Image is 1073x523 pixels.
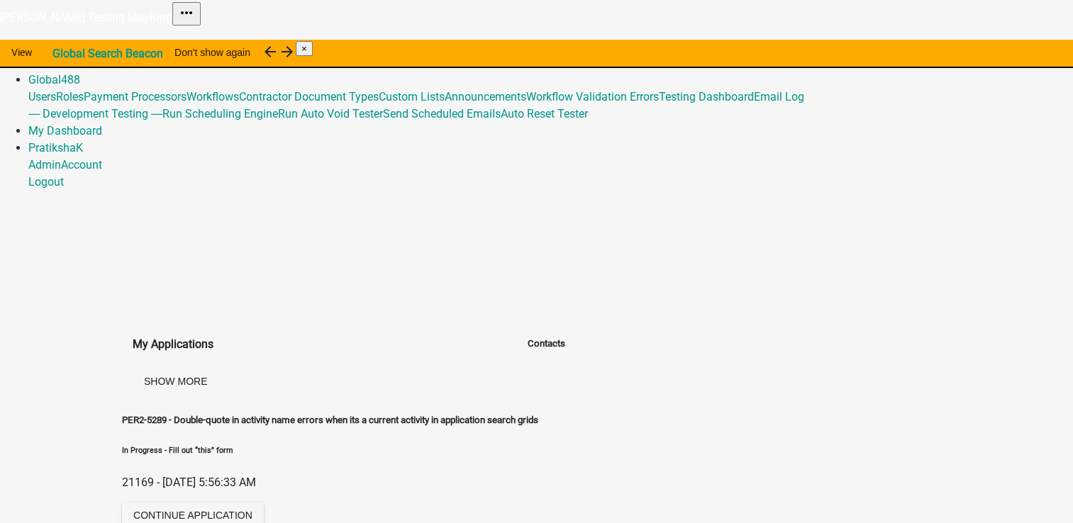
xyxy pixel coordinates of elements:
[178,4,195,21] i: more_horiz
[122,474,538,491] p: 21169 - [DATE] 5:56:33 AM
[133,336,528,353] h4: My Applications
[28,89,1073,123] div: Global488
[28,141,83,154] a: PratikshaK
[122,445,538,456] h6: In Progress - Fill out “this” form
[28,158,61,171] a: Admin
[379,90,445,103] a: Custom Lists
[84,90,187,103] a: Payment Processors
[122,413,538,427] h5: PER2-5289 - Double-quote in activity name errors when its a current activity in application searc...
[162,107,278,120] a: Run Scheduling Engine
[279,43,296,60] i: arrow_forward
[56,90,84,103] a: Roles
[61,158,102,171] a: Account
[28,90,56,103] a: Users
[61,73,80,86] span: 488
[445,90,526,103] a: Announcements
[296,41,313,56] button: Close
[28,175,64,189] a: Logout
[754,90,804,103] a: Email Log
[28,124,102,137] a: My Dashboard
[278,107,383,120] a: Run Auto Void Tester
[301,43,307,54] span: ×
[52,47,163,60] strong: Global Search Beacon
[28,107,162,120] a: ---- Development Testing ----
[526,90,659,103] a: Workflow Validation Errors
[28,39,58,52] a: Home
[659,90,754,103] a: Testing Dashboard
[383,107,501,120] a: Send Scheduled Emails
[501,107,588,120] a: Auto Reset Tester
[239,90,379,103] a: Contractor Document Types
[172,2,201,26] button: Toggle navigation
[262,43,279,60] i: arrow_back
[187,90,239,103] a: Workflows
[133,369,218,394] button: Show More
[528,337,565,351] h5: Contacts
[28,157,1073,191] div: PratikshaK
[28,73,80,86] a: Global488
[163,40,262,65] button: Don't show again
